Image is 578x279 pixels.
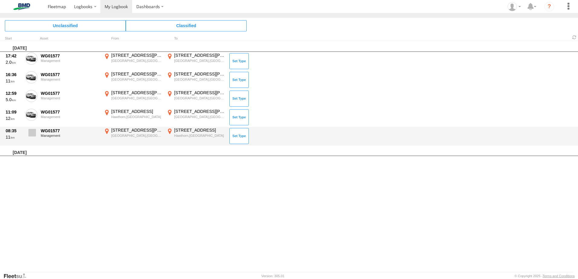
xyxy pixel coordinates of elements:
div: [GEOGRAPHIC_DATA],[GEOGRAPHIC_DATA] [174,59,225,63]
div: 16:36 [6,72,22,77]
div: [STREET_ADDRESS] [174,127,225,133]
div: Justine Paragreen [505,2,523,11]
div: [STREET_ADDRESS][PERSON_NAME] [111,127,162,133]
div: [GEOGRAPHIC_DATA],[GEOGRAPHIC_DATA] [174,77,225,82]
div: [STREET_ADDRESS][PERSON_NAME] [174,71,225,77]
div: [STREET_ADDRESS][PERSON_NAME] [111,53,162,58]
div: Management [41,78,99,81]
div: 12 [6,116,22,121]
div: 11 [6,134,22,140]
div: © Copyright 2025 - [515,274,575,278]
div: 08:35 [6,128,22,133]
label: Click to View Event Location [103,71,163,89]
div: Management [41,59,99,63]
label: Click to View Event Location [103,90,163,107]
label: Click to View Event Location [103,127,163,145]
div: Asset [40,37,100,40]
div: Hawthorn,[GEOGRAPHIC_DATA] [111,115,162,119]
div: Management [41,96,99,100]
a: Terms and Conditions [543,274,575,278]
div: Hawthorn,[GEOGRAPHIC_DATA] [174,133,225,138]
div: [STREET_ADDRESS] [111,109,162,114]
div: To [166,37,226,40]
div: [GEOGRAPHIC_DATA],[GEOGRAPHIC_DATA] [111,133,162,138]
div: [STREET_ADDRESS][PERSON_NAME] [111,71,162,77]
div: [STREET_ADDRESS][PERSON_NAME] [111,90,162,95]
div: 5.0 [6,97,22,102]
div: Click to Sort [5,37,23,40]
label: Click to View Event Location [103,53,163,70]
button: Click to Set [229,109,249,125]
div: Management [41,115,99,119]
div: WG01577 [41,109,99,115]
div: From [103,37,163,40]
div: 11:09 [6,109,22,115]
div: [STREET_ADDRESS][PERSON_NAME] [174,53,225,58]
div: 17:42 [6,53,22,59]
i: ? [544,2,554,11]
button: Click to Set [229,53,249,69]
div: [GEOGRAPHIC_DATA],[GEOGRAPHIC_DATA] [111,77,162,82]
div: [STREET_ADDRESS][PERSON_NAME] [174,109,225,114]
label: Click to View Event Location [166,127,226,145]
div: [GEOGRAPHIC_DATA],[GEOGRAPHIC_DATA] [111,59,162,63]
label: Click to View Event Location [166,90,226,107]
img: bmd-logo.svg [6,3,37,10]
div: 11 [6,78,22,84]
span: Click to view Classified Trips [126,20,247,31]
div: 12:59 [6,91,22,96]
div: WG01577 [41,91,99,96]
a: Visit our Website [3,273,31,279]
label: Click to View Event Location [166,71,226,89]
div: WG01577 [41,72,99,77]
span: Refresh [571,34,578,40]
div: [STREET_ADDRESS][PERSON_NAME] [174,90,225,95]
div: [GEOGRAPHIC_DATA],[GEOGRAPHIC_DATA] [174,96,225,100]
span: Click to view Unclassified Trips [5,20,126,31]
button: Click to Set [229,91,249,106]
button: Click to Set [229,128,249,144]
label: Click to View Event Location [166,53,226,70]
label: Click to View Event Location [166,109,226,126]
div: [GEOGRAPHIC_DATA],[GEOGRAPHIC_DATA] [111,96,162,100]
div: WG01577 [41,128,99,133]
div: Version: 305.01 [261,274,284,278]
label: Click to View Event Location [103,109,163,126]
div: [GEOGRAPHIC_DATA],[GEOGRAPHIC_DATA] [174,115,225,119]
div: Management [41,134,99,137]
div: 2.0 [6,59,22,65]
button: Click to Set [229,72,249,88]
div: WG01577 [41,53,99,59]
